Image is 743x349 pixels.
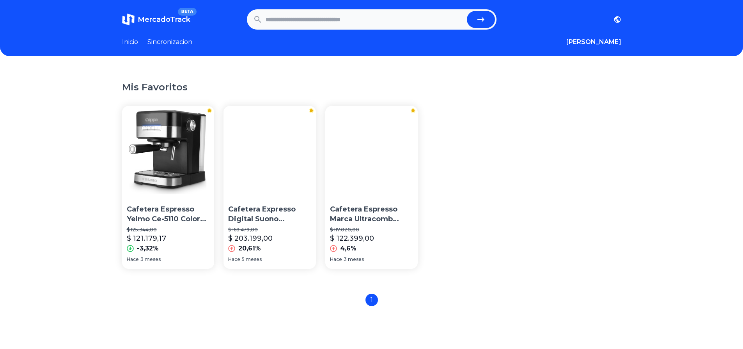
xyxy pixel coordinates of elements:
[127,256,139,263] span: Hace
[330,233,374,244] p: $ 122.399,00
[344,256,364,263] span: 3 meses
[228,227,311,233] p: $ 168.479,00
[238,244,261,253] p: 20,61%
[127,233,166,244] p: $ 121.179,17
[178,8,196,16] span: BETA
[147,37,192,47] a: Sincronizacion
[122,106,215,269] a: Cafetera Espresso Yelmo Ce-5110 Color NegroCafetera Espresso Yelmo Ce-5110 Color Negro$ 125.344,0...
[127,204,210,224] p: Cafetera Espresso Yelmo Ce-5110 Color Negro
[137,244,159,253] p: -3,32%
[223,106,316,198] img: Cafetera Expresso Digital Suono Automática Acero Inox 1.5 L Color Plateado
[340,244,356,253] p: 4,6%
[228,204,311,224] p: Cafetera Expresso Digital Suono Automática Acero Inox 1.5 L Color Plateado
[330,227,413,233] p: $ 117.020,00
[122,13,135,26] img: MercadoTrack
[138,15,190,24] span: MercadoTrack
[242,256,262,263] span: 5 meses
[122,13,190,26] a: MercadoTrackBETA
[325,106,418,198] img: Cafetera Espresso Marca Ultracomb Modelo Ce-6108 Color Rojo
[223,106,316,269] a: Cafetera Expresso Digital Suono Automática Acero Inox 1.5 L Color PlateadoCafetera Expresso Digit...
[566,37,621,47] button: [PERSON_NAME]
[228,256,240,263] span: Hace
[228,233,273,244] p: $ 203.199,00
[140,256,161,263] span: 3 meses
[325,106,418,269] a: Cafetera Espresso Marca Ultracomb Modelo Ce-6108 Color RojoCafetera Espresso Marca Ultracomb Mode...
[122,106,215,198] img: Cafetera Espresso Yelmo Ce-5110 Color Negro
[122,81,621,93] h1: Mis Favoritos
[122,37,138,47] a: Inicio
[330,256,342,263] span: Hace
[127,227,210,233] p: $ 125.344,00
[330,204,413,224] p: Cafetera Espresso Marca Ultracomb Modelo Ce-6108 Color Rojo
